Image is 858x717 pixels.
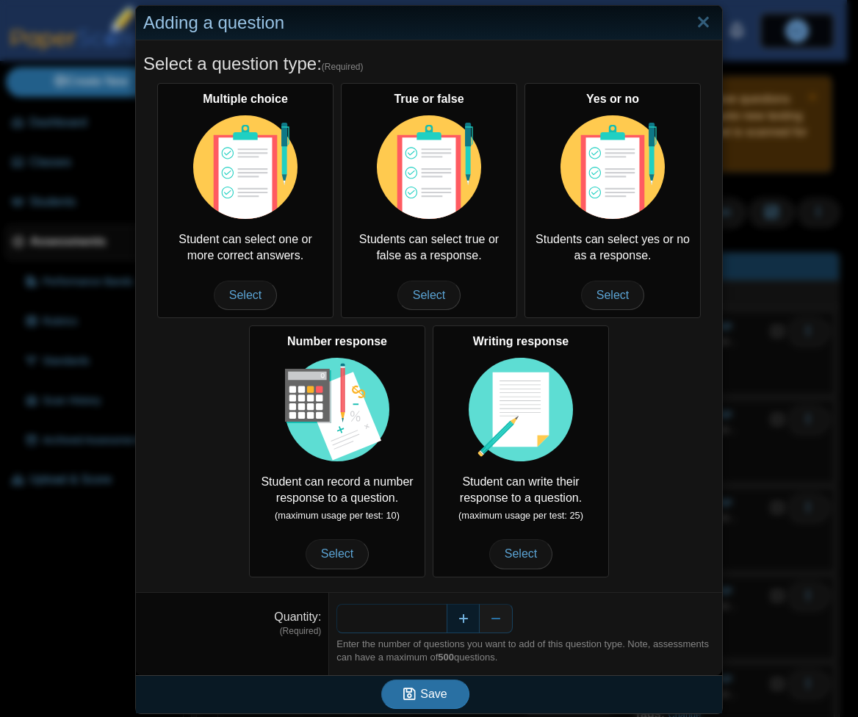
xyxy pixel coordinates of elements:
b: Number response [287,335,387,347]
b: Multiple choice [203,93,288,105]
b: True or false [394,93,464,105]
label: Quantity [274,610,321,623]
dfn: (Required) [143,625,321,638]
img: item-type-writing-response.svg [469,358,573,462]
b: Yes or no [586,93,639,105]
b: 500 [438,652,454,663]
img: item-type-multiple-choice.svg [377,115,481,220]
span: Select [306,539,369,569]
button: Decrease [480,604,513,633]
img: item-type-multiple-choice.svg [193,115,298,220]
span: Select [397,281,461,310]
div: Student can record a number response to a question. [249,325,425,577]
div: Students can select true or false as a response. [341,83,517,318]
span: Select [214,281,277,310]
button: Save [381,680,469,709]
b: Writing response [473,335,569,347]
span: (Required) [322,61,364,73]
img: item-type-number-response.svg [285,358,389,462]
span: Save [420,688,447,700]
small: (maximum usage per test: 25) [458,510,583,521]
div: Student can write their response to a question. [433,325,609,577]
small: (maximum usage per test: 10) [275,510,400,521]
span: Select [581,281,644,310]
a: Close [692,10,715,35]
div: Student can select one or more correct answers. [157,83,334,318]
span: Select [489,539,552,569]
div: Enter the number of questions you want to add of this question type. Note, assessments can have a... [336,638,715,664]
h5: Select a question type: [143,51,715,76]
div: Students can select yes or no as a response. [524,83,701,318]
button: Increase [447,604,480,633]
img: item-type-multiple-choice.svg [560,115,665,220]
div: Adding a question [136,6,722,40]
